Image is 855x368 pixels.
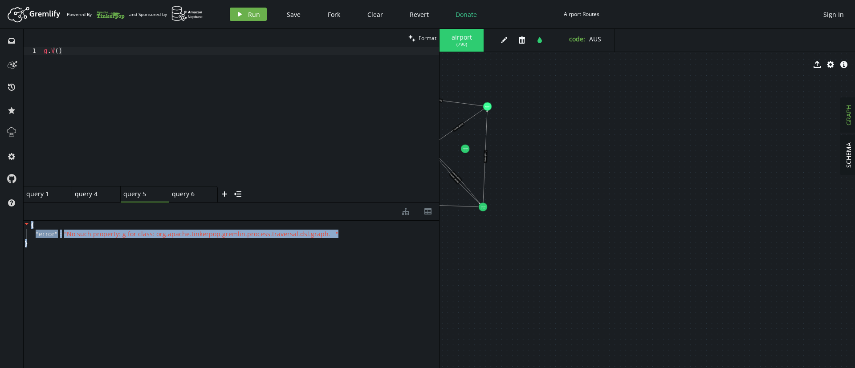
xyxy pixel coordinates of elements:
[589,35,601,43] span: AUS
[844,105,853,125] span: GRAPH
[456,10,477,19] span: Donate
[456,41,467,47] span: ( 790 )
[67,7,125,22] div: Powered By
[280,8,307,21] button: Save
[123,190,159,198] span: query 5
[24,47,42,55] div: 1
[419,34,436,42] span: Format
[24,239,27,247] span: }
[230,8,267,21] button: Run
[31,221,33,229] span: {
[485,107,489,109] tspan: (790)
[361,8,390,21] button: Clear
[172,190,208,198] span: query 6
[569,35,585,43] label: code :
[328,10,340,19] span: Fork
[367,10,383,19] span: Clear
[484,151,487,162] text: route (811)
[481,207,485,209] tspan: (796)
[448,33,475,41] span: airport
[410,10,429,19] span: Revert
[39,230,55,238] span: error
[321,8,347,21] button: Fork
[287,10,301,19] span: Save
[36,230,39,238] span: "
[564,11,599,17] div: Airport Routes
[171,6,203,21] img: AWS Neptune
[823,10,844,19] span: Sign In
[75,190,110,198] span: query 4
[464,149,467,151] tspan: (814)
[463,147,468,150] tspan: airport
[248,10,260,19] span: Run
[819,8,848,21] button: Sign In
[64,230,338,238] span: " No such property: g for class: org.apache.tinkerpop.gremlin.process.traversal.dsl.graph.__ "
[55,230,58,238] span: "
[26,190,62,198] span: query 1
[481,206,486,208] tspan: airport
[485,105,490,107] tspan: airport
[403,8,436,21] button: Revert
[449,8,484,21] button: Donate
[406,29,439,47] button: Format
[129,6,203,23] div: and Sponsored by
[60,230,62,238] span: :
[844,142,853,168] span: SCHEMA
